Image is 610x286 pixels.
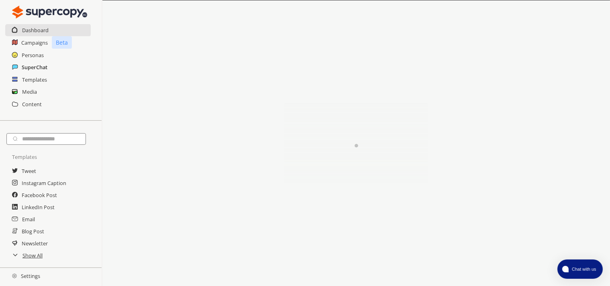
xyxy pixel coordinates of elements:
a: Blog Post [22,225,44,237]
p: Beta [52,36,72,49]
a: Show All [22,249,43,261]
span: Chat with us [569,266,598,272]
a: SuperChat [22,61,47,73]
a: Dashboard [22,24,49,36]
a: Facebook Post [22,189,57,201]
a: Campaigns [21,37,48,49]
a: LinkedIn Post [22,201,55,213]
a: Content [22,98,42,110]
img: Close [12,4,87,20]
button: atlas-launcher [557,259,603,279]
a: Templates [22,74,47,86]
a: Personas [22,49,44,61]
img: Close [268,103,445,184]
img: Close [12,274,17,278]
a: Email [22,213,35,225]
a: Newsletter [22,237,48,249]
a: Tweet [22,165,36,177]
a: Media [22,86,37,98]
a: Instagram Caption [22,177,66,189]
